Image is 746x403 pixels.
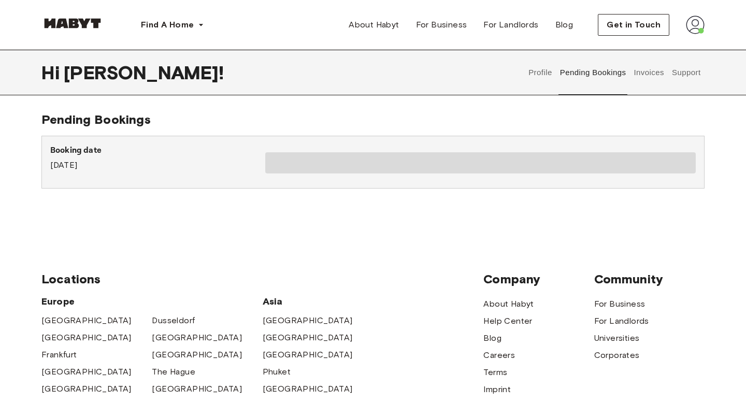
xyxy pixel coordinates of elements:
a: For Landlords [475,15,547,35]
p: Booking date [50,145,265,157]
a: About Habyt [483,298,534,310]
a: [GEOGRAPHIC_DATA] [152,383,242,395]
a: Frankfurt [41,349,77,361]
span: About Habyt [349,19,399,31]
a: Blog [483,332,501,344]
span: [PERSON_NAME] ! [64,62,224,83]
div: user profile tabs [525,50,705,95]
a: Corporates [594,349,640,362]
a: [GEOGRAPHIC_DATA] [263,332,353,344]
span: Europe [41,295,263,308]
a: [GEOGRAPHIC_DATA] [152,349,242,361]
div: [DATE] [50,145,265,171]
a: [GEOGRAPHIC_DATA] [41,383,132,395]
span: Company [483,271,594,287]
a: The Hague [152,366,195,378]
button: Invoices [633,50,665,95]
span: Asia [263,295,373,308]
button: Get in Touch [598,14,669,36]
button: Find A Home [133,15,212,35]
button: Pending Bookings [558,50,627,95]
button: Profile [527,50,554,95]
span: Pending Bookings [41,112,151,127]
span: Find A Home [141,19,194,31]
a: For Business [408,15,476,35]
span: For Business [416,19,467,31]
span: Blog [555,19,573,31]
a: [GEOGRAPHIC_DATA] [263,314,353,327]
a: Dusseldorf [152,314,195,327]
a: Help Center [483,315,532,327]
a: [GEOGRAPHIC_DATA] [41,314,132,327]
a: Careers [483,349,515,362]
a: Phuket [263,366,291,378]
a: Terms [483,366,507,379]
span: Get in Touch [607,19,661,31]
span: Hi [41,62,64,83]
a: For Business [594,298,645,310]
span: Locations [41,271,483,287]
button: Support [670,50,702,95]
a: [GEOGRAPHIC_DATA] [152,332,242,344]
span: Community [594,271,705,287]
img: avatar [686,16,705,34]
a: [GEOGRAPHIC_DATA] [41,366,132,378]
a: [GEOGRAPHIC_DATA] [41,332,132,344]
a: About Habyt [340,15,407,35]
a: [GEOGRAPHIC_DATA] [263,383,353,395]
a: For Landlords [594,315,649,327]
a: Blog [547,15,582,35]
a: Universities [594,332,640,344]
a: Imprint [483,383,511,396]
a: [GEOGRAPHIC_DATA] [263,349,353,361]
img: Habyt [41,18,104,28]
span: For Landlords [483,19,538,31]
